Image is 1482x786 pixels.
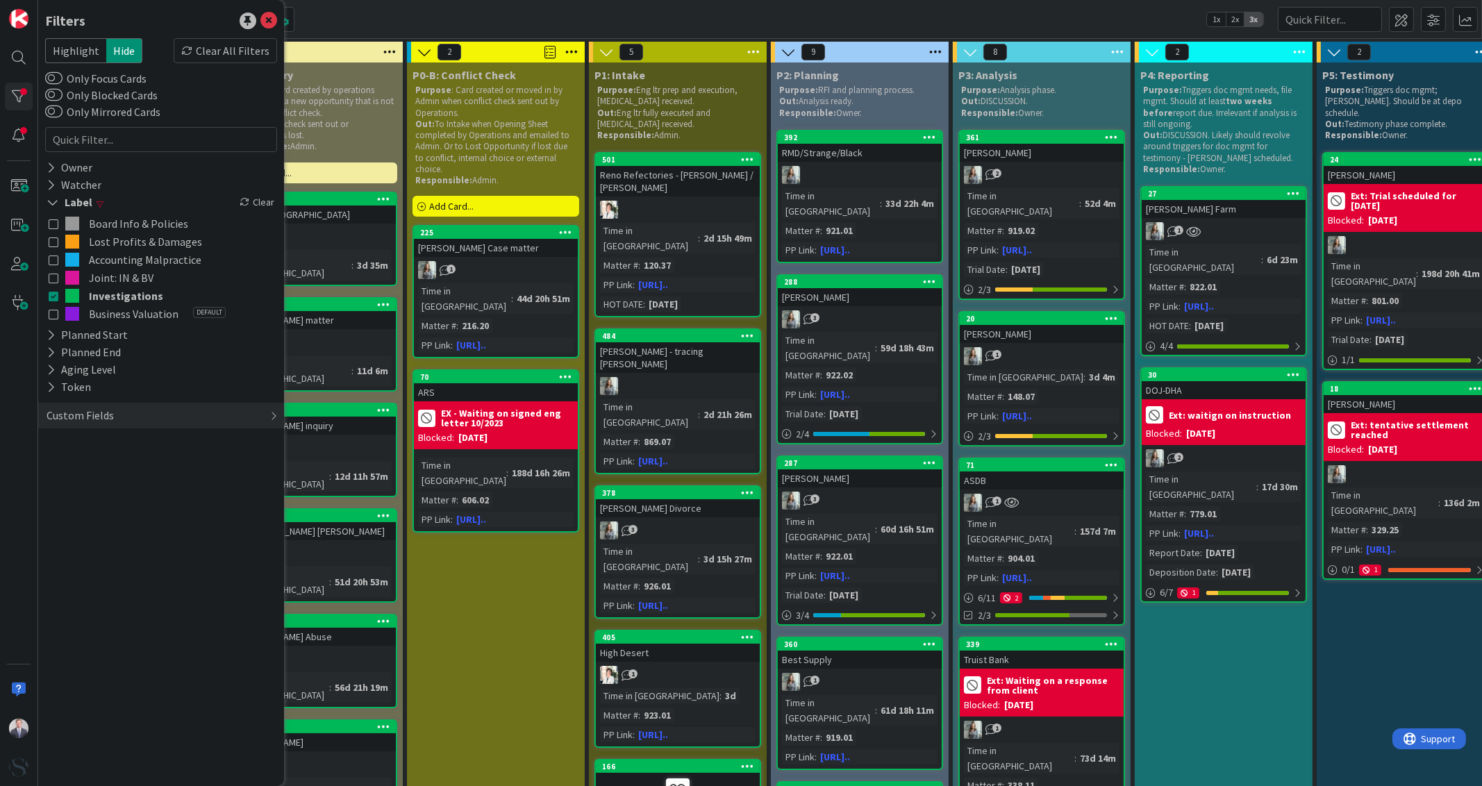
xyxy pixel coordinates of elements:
div: 3d 4m [1085,369,1119,385]
div: 2/4 [778,426,942,443]
div: 606.02 [458,492,492,508]
div: 27 [1148,189,1306,199]
div: 424AT [PERSON_NAME] [PERSON_NAME] [232,510,396,540]
img: LG [1146,449,1164,467]
div: 71 [966,460,1124,470]
div: 71ASDB [960,459,1124,490]
div: 288 [778,276,942,288]
div: Time in [GEOGRAPHIC_DATA] [236,250,351,281]
div: [DATE] [826,406,862,421]
div: PP Link [964,408,997,424]
div: KT [596,201,760,219]
div: 70 [414,371,578,383]
div: 2d 15h 49m [700,231,756,246]
div: 288 [784,277,942,287]
a: [URL].. [456,339,486,351]
a: [URL].. [1366,314,1396,326]
div: 502City of [GEOGRAPHIC_DATA] [232,193,396,224]
span: : [1360,312,1363,328]
div: 779.01 [1186,506,1220,521]
div: 70ARS [414,371,578,401]
div: 4/4 [1142,337,1306,355]
div: PP Link [418,337,451,353]
div: 392 [778,131,942,144]
div: Matter # [964,389,1002,404]
input: Quick Filter... [1278,7,1382,32]
div: PP Link [964,242,997,258]
div: HOT DATE [600,296,643,312]
div: 501 [596,153,760,166]
img: LG [1328,236,1346,254]
a: 424AT [PERSON_NAME] [PERSON_NAME]LGTime in [GEOGRAPHIC_DATA]:51d 20h 53m [231,508,397,603]
div: Matter # [418,318,456,333]
img: LG [964,166,982,184]
img: LG [600,377,618,395]
span: : [351,258,353,273]
div: [PERSON_NAME] [960,144,1124,162]
span: : [633,277,635,292]
label: Only Mirrored Cards [45,103,160,120]
div: 502 [232,193,396,206]
div: LG [960,166,1124,184]
div: [PERSON_NAME] matter [232,311,396,329]
span: : [643,296,645,312]
div: 482 [232,404,396,417]
span: : [456,492,458,508]
div: 501 [602,155,760,165]
div: 20 [966,314,1124,324]
div: 2/3 [960,281,1124,299]
span: 1 / 1 [1342,353,1355,367]
button: Board Info & Policies [49,215,274,233]
div: Trial Date [782,406,824,421]
div: 71 [960,459,1124,471]
div: Time in [GEOGRAPHIC_DATA] [964,188,1079,219]
div: 482 [238,405,396,415]
div: Time in [GEOGRAPHIC_DATA] [964,369,1083,385]
div: Reno Refectories - [PERSON_NAME] / [PERSON_NAME] [596,166,760,196]
div: 188d 16h 26m [508,465,574,480]
span: Investigations [89,287,163,305]
div: Matter # [1146,506,1184,521]
span: : [1083,369,1085,385]
span: : [1416,266,1418,281]
div: Matter # [418,492,456,508]
span: : [1184,279,1186,294]
div: Matter # [1328,293,1366,308]
img: LG [418,261,436,279]
span: : [638,434,640,449]
div: LG [1142,449,1306,467]
a: [URL].. [820,244,850,256]
span: : [820,367,822,383]
div: Time in [GEOGRAPHIC_DATA] [782,333,875,363]
div: [DATE] [458,430,488,445]
div: [PERSON_NAME] Divorce [596,499,760,517]
div: Matter # [782,367,820,383]
div: 287[PERSON_NAME] [778,457,942,487]
div: [DATE] [1008,262,1044,277]
div: 483 [238,300,396,310]
a: 482[PERSON_NAME] inquiryJCTime in [GEOGRAPHIC_DATA]:12d 11h 57m [231,403,397,497]
span: : [997,242,999,258]
div: 120.37 [640,258,674,273]
div: LG [778,310,942,328]
div: 378 [596,487,760,499]
span: Board Info & Policies [89,215,188,233]
span: : [456,318,458,333]
div: [DATE] [1186,426,1215,441]
span: : [880,196,882,211]
span: 2 [1174,453,1183,462]
div: [DATE] [1191,318,1227,333]
span: : [511,291,513,306]
a: [URL].. [1002,244,1032,256]
label: Only Blocked Cards [45,87,158,103]
span: : [1369,332,1372,347]
span: 1 [992,350,1001,359]
div: 70 [420,372,578,382]
a: 27[PERSON_NAME] FarmLGTime in [GEOGRAPHIC_DATA]:6d 23mMatter #:822.01PP Link:[URL]..HOT DATE:[DAT... [1140,186,1307,356]
div: [PERSON_NAME] Farm [1142,200,1306,218]
div: 801.00 [1368,293,1402,308]
div: Blocked: [418,430,454,445]
div: DOJ-DHA [1142,381,1306,399]
div: PP Link [600,277,633,292]
div: Matter # [600,434,638,449]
